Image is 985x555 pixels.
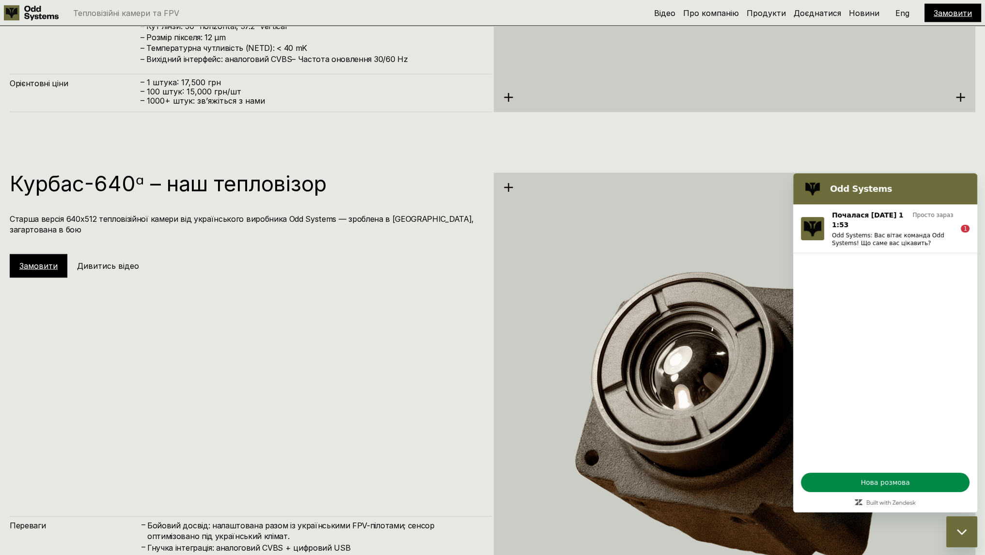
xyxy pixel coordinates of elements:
[73,9,179,17] p: Тепловізійні камери та FPV
[793,173,977,512] iframe: Вікно повідомлень
[934,8,972,18] a: Замовити
[747,8,786,18] a: Продукти
[141,519,145,530] h4: –
[141,542,145,553] h4: –
[10,520,141,531] h4: Переваги
[10,214,482,235] h4: Старша версія 640х512 тепловізійної камери від українського виробника Odd Systems — зроблена в [G...
[141,10,482,64] h4: – Роздільна здатність: 384 x 288 px – Кут лінзи: 50° horizontal, 37.2° vertical – Розмір пікселя:...
[683,8,739,18] a: Про компанію
[141,96,482,106] p: – ⁠1000+ штук: звʼяжіться з нами
[147,520,482,542] h4: Бойовий досвід: налаштована разом із українськими FPV-пілотами; сенсор оптимізовано під українськ...
[77,261,139,271] h5: Дивитись відео
[946,516,977,547] iframe: Кнопка для запуску вікна повідомлень, 1 непрочитане повідомлення
[141,87,482,96] p: – 100 штук: 15,000 грн/шт
[895,9,909,17] p: Eng
[10,173,482,194] h1: Курбас-640ᵅ – наш тепловізор
[19,261,58,271] a: Замовити
[10,78,141,89] h4: Орієнтовні ціни
[849,8,879,18] a: Новини
[654,8,675,18] a: Відео
[794,8,841,18] a: Доєднатися
[147,542,482,553] h4: Гнучка інтеграція: аналоговий CVBS + цифровий USB
[141,78,482,87] p: – 1 штука: 17,500 грн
